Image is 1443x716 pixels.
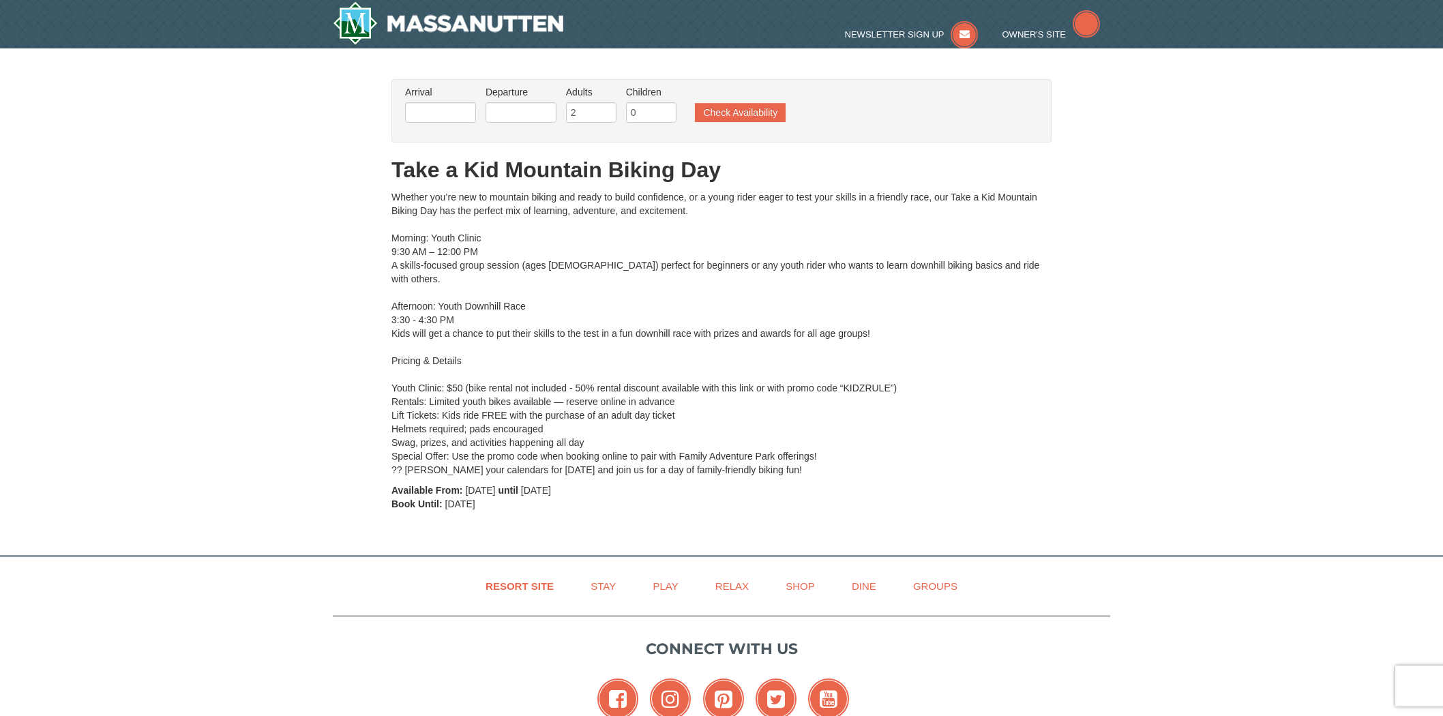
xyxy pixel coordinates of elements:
[636,571,695,601] a: Play
[574,571,633,601] a: Stay
[405,85,476,99] label: Arrival
[695,103,786,122] button: Check Availability
[445,498,475,509] span: [DATE]
[468,571,571,601] a: Resort Site
[498,485,518,496] strong: until
[391,485,463,496] strong: Available From:
[391,156,1052,183] h1: Take a Kid Mountain Biking Day
[486,85,556,99] label: Departure
[391,498,443,509] strong: Book Until:
[391,190,1052,477] div: Whether you’re new to mountain biking and ready to build confidence, or a young rider eager to te...
[465,485,495,496] span: [DATE]
[896,571,975,601] a: Groups
[521,485,551,496] span: [DATE]
[333,1,563,45] img: Massanutten Resort Logo
[626,85,676,99] label: Children
[1002,29,1067,40] span: Owner's Site
[1002,29,1101,40] a: Owner's Site
[845,29,944,40] span: Newsletter Sign Up
[333,1,563,45] a: Massanutten Resort
[769,571,832,601] a: Shop
[333,638,1110,660] p: Connect with us
[835,571,893,601] a: Dine
[845,29,979,40] a: Newsletter Sign Up
[566,85,616,99] label: Adults
[698,571,766,601] a: Relax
